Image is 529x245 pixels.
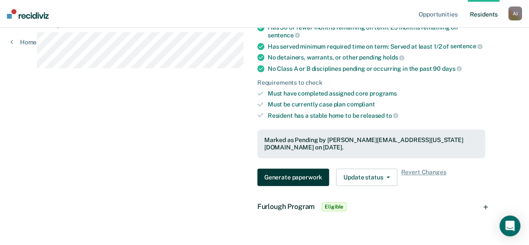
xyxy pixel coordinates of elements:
div: No Class A or B disciplines pending or occurring in the past 90 [268,65,486,73]
span: Furlough Program [257,202,315,211]
div: Furlough ProgramEligible [250,193,492,221]
img: Recidiviz [7,9,49,19]
span: compliant [347,101,375,108]
div: No detainers, warrants, or other pending [268,53,486,61]
div: Has served minimum required time on term: Served at least 1/2 of [268,43,486,50]
div: Marked as Pending by [PERSON_NAME][EMAIL_ADDRESS][US_STATE][DOMAIN_NAME] on [DATE]. [264,136,479,151]
div: Has 30 or fewer months remaining on term: 25 months remaining on [268,24,486,39]
span: programs [369,90,397,97]
span: sentence [268,32,300,39]
button: Update status [336,169,397,186]
div: Must be currently case plan [268,101,486,108]
div: Requirements to check [257,79,486,86]
span: to [386,112,399,119]
a: Navigate to form link [257,169,333,186]
div: Open Intercom Messenger [499,215,520,236]
button: Generate paperwork [257,169,329,186]
div: Resident has a stable home to be released [268,112,486,119]
span: days [442,65,462,72]
a: Home [10,38,37,46]
button: AJ [508,7,522,20]
span: holds [383,54,404,61]
span: Eligible [322,202,346,211]
div: A J [508,7,522,20]
div: Must have completed assigned core [268,90,486,97]
span: sentence [450,43,483,50]
span: Revert Changes [401,169,446,186]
